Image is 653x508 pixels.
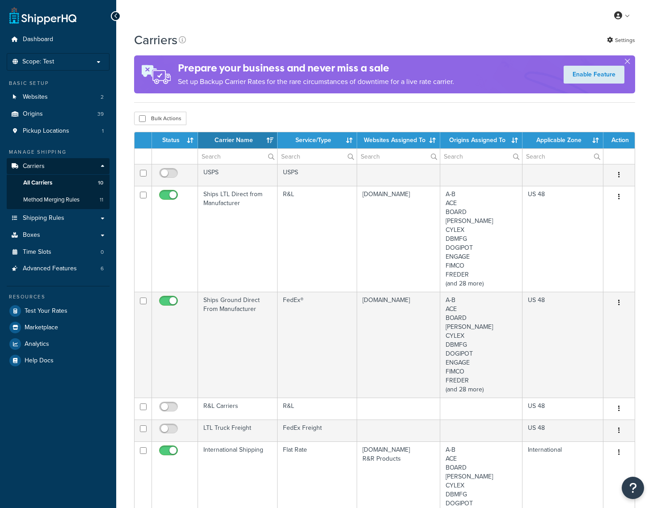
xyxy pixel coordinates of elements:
span: Pickup Locations [23,127,69,135]
input: Search [357,149,440,164]
span: Analytics [25,340,49,348]
span: Test Your Rates [25,307,67,315]
span: Shipping Rules [23,214,64,222]
a: Shipping Rules [7,210,110,227]
li: All Carriers [7,175,110,191]
li: Carriers [7,158,110,209]
a: Carriers [7,158,110,175]
h1: Carriers [134,31,177,49]
span: Boxes [23,231,40,239]
input: Search [278,149,357,164]
th: Action [603,132,635,148]
img: ad-rules-rateshop-fe6ec290ccb7230408bd80ed9643f0289d75e0ffd9eb532fc0e269fcd187b520.png [134,55,178,93]
a: Marketplace [7,319,110,336]
button: Bulk Actions [134,112,186,125]
td: R&L [278,186,357,292]
div: Basic Setup [7,80,110,87]
td: A-B ACE BOARD [PERSON_NAME] CYLEX DBMFG DOGIPOT ENGAGE FIMCO FREDER (and 28 more) [440,292,522,398]
a: Time Slots 0 [7,244,110,260]
td: FedEx® [278,292,357,398]
a: Enable Feature [564,66,624,84]
a: Origins 39 [7,106,110,122]
th: Websites Assigned To: activate to sort column ascending [357,132,440,148]
td: R&L Carriers [198,398,278,420]
span: 2 [101,93,104,101]
td: A-B ACE BOARD [PERSON_NAME] CYLEX DBMFG DOGIPOT ENGAGE FIMCO FREDER (and 28 more) [440,186,522,292]
td: US 48 [522,186,603,292]
span: Marketplace [25,324,58,332]
button: Open Resource Center [622,477,644,499]
span: Origins [23,110,43,118]
span: Help Docs [25,357,54,365]
td: US 48 [522,398,603,420]
a: Help Docs [7,353,110,369]
li: Time Slots [7,244,110,260]
a: Advanced Features 6 [7,260,110,277]
span: Websites [23,93,48,101]
td: USPS [278,164,357,186]
span: Advanced Features [23,265,77,273]
li: Pickup Locations [7,123,110,139]
div: Manage Shipping [7,148,110,156]
th: Applicable Zone: activate to sort column ascending [522,132,603,148]
span: 1 [102,127,104,135]
td: FedEx Freight [278,420,357,441]
a: Settings [607,34,635,46]
a: Test Your Rates [7,303,110,319]
li: Websites [7,89,110,105]
h4: Prepare your business and never miss a sale [178,61,454,76]
td: LTL Truck Freight [198,420,278,441]
span: 6 [101,265,104,273]
li: Origins [7,106,110,122]
span: Dashboard [23,36,53,43]
td: R&L [278,398,357,420]
td: Ships Ground Direct From Manufacturer [198,292,278,398]
a: Analytics [7,336,110,352]
span: 39 [97,110,104,118]
li: Method Merging Rules [7,192,110,208]
td: [DOMAIN_NAME] [357,186,440,292]
span: Time Slots [23,248,51,256]
input: Search [198,149,277,164]
th: Service/Type: activate to sort column ascending [278,132,357,148]
th: Carrier Name: activate to sort column ascending [198,132,278,148]
a: ShipperHQ Home [9,7,76,25]
th: Origins Assigned To: activate to sort column ascending [440,132,522,148]
span: Carriers [23,163,45,170]
span: 10 [98,179,103,187]
td: [DOMAIN_NAME] [357,292,440,398]
td: USPS [198,164,278,186]
span: Method Merging Rules [23,196,80,204]
td: Ships LTL Direct from Manufacturer [198,186,278,292]
td: US 48 [522,292,603,398]
span: All Carriers [23,179,52,187]
a: Pickup Locations 1 [7,123,110,139]
th: Status: activate to sort column ascending [152,132,198,148]
span: Scope: Test [22,58,54,66]
input: Search [440,149,522,164]
a: All Carriers 10 [7,175,110,191]
p: Set up Backup Carrier Rates for the rare circumstances of downtime for a live rate carrier. [178,76,454,88]
td: US 48 [522,420,603,441]
a: Websites 2 [7,89,110,105]
div: Resources [7,293,110,301]
span: 0 [101,248,104,256]
span: 11 [100,196,103,204]
input: Search [522,149,603,164]
a: Boxes [7,227,110,244]
li: Advanced Features [7,260,110,277]
a: Dashboard [7,31,110,48]
a: Method Merging Rules 11 [7,192,110,208]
